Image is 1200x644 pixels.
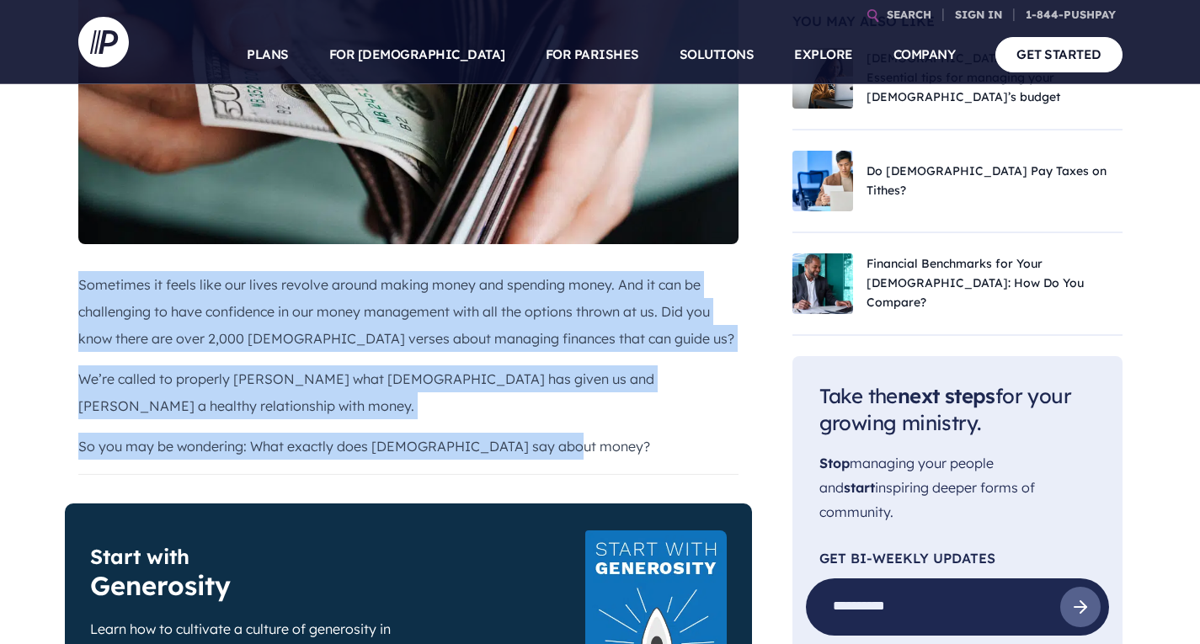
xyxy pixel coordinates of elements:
p: managing your people and inspiring deeper forms of community. [819,451,1096,524]
h3: Start with [90,544,408,602]
p: We’re called to properly [PERSON_NAME] what [DEMOGRAPHIC_DATA] has given us and [PERSON_NAME] a h... [78,365,739,419]
a: SOLUTIONS [680,25,755,84]
span: Take the for your growing ministry. [819,383,1071,436]
a: Do [DEMOGRAPHIC_DATA] Pay Taxes on Tithes? [867,163,1107,198]
a: PLANS [247,25,289,84]
a: [DEMOGRAPHIC_DATA] finance 101: Essential tips for managing your [DEMOGRAPHIC_DATA]’s budget [867,51,1078,104]
span: start [844,479,875,496]
p: So you may be wondering: What exactly does [DEMOGRAPHIC_DATA] say about money? [78,433,739,460]
a: FOR PARISHES [546,25,639,84]
img: Do churches pay taxes on tithes? Discover everything you need to know! [792,151,853,211]
img: Financial Benchmarks for Churches: See How You Compare [792,253,853,314]
a: GET STARTED [995,37,1123,72]
p: Sometimes it feels like our lives revolve around making money and spending money. And it can be c... [78,271,739,352]
strong: Generosity [90,569,231,602]
a: Financial Benchmarks for Your [DEMOGRAPHIC_DATA]: How Do You Compare? [867,256,1084,310]
a: EXPLORE [794,25,853,84]
span: Stop [819,455,850,471]
a: FOR [DEMOGRAPHIC_DATA] [329,25,505,84]
a: COMPANY [893,25,956,84]
span: next steps [898,383,995,408]
p: Get Bi-Weekly Updates [819,551,1096,565]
